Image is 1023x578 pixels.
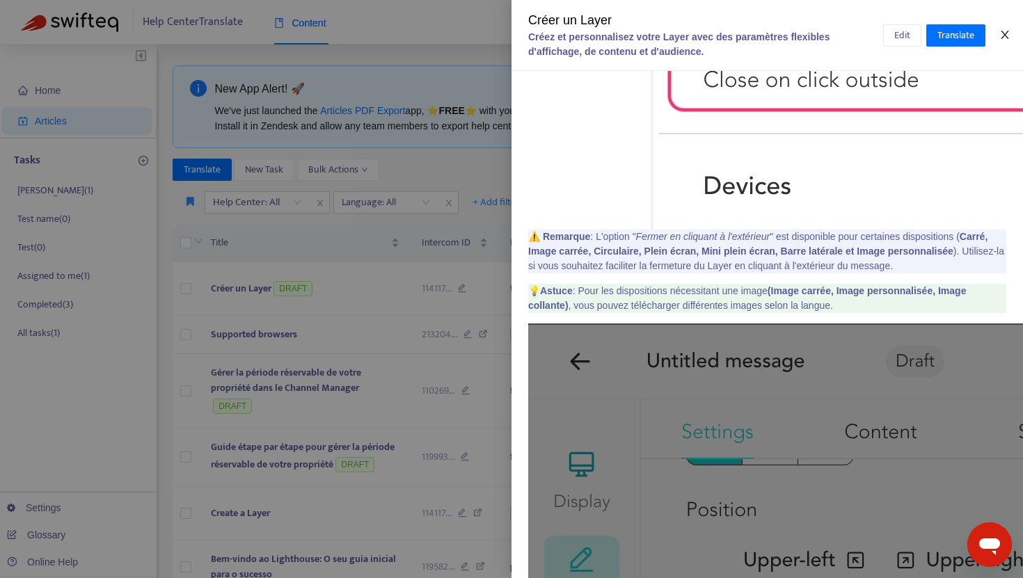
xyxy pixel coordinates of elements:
p: 💡 : Pour les dispositions nécessitant une image , vous pouvez télécharger différentes images selo... [528,284,1006,313]
button: Edit [883,24,921,47]
span: Edit [894,28,910,43]
b: Astuce [540,285,573,296]
span: close [999,29,1010,40]
button: Close [995,29,1015,42]
div: Créer un Layer [528,11,883,30]
span: Translate [937,28,974,43]
p: : L'option " " est disponible pour certaines dispositions ( ). Utilisez-la si vous souhaitez faci... [528,230,1006,273]
button: Translate [926,24,985,47]
b: ⚠️ Remarque [528,231,590,242]
div: Créez et personnalisez votre Layer avec des paramètres flexibles d'affichage, de contenu et d'aud... [528,30,883,59]
i: Fermer en cliquant à l'extérieur [636,231,770,242]
iframe: Button to launch messaging window [967,522,1012,567]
